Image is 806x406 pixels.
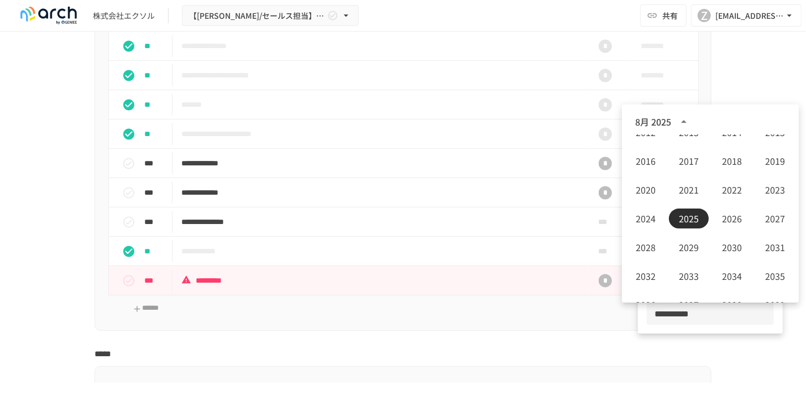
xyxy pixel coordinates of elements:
[626,209,666,228] button: 2024
[669,151,709,171] button: 2017
[712,180,752,200] button: 2022
[755,151,795,171] button: 2019
[626,151,666,171] button: 2016
[712,151,752,171] button: 2018
[755,266,795,286] button: 2035
[712,266,752,286] button: 2034
[669,180,709,200] button: 2021
[669,295,709,315] button: 2037
[674,112,693,131] button: year view is open, switch to calendar view
[712,209,752,228] button: 2026
[626,266,666,286] button: 2032
[635,115,671,128] div: 8月 2025
[712,295,752,315] button: 2038
[669,209,709,228] button: 2025
[626,122,666,142] button: 2012
[755,295,795,315] button: 2039
[669,122,709,142] button: 2013
[755,180,795,200] button: 2023
[626,237,666,257] button: 2028
[755,122,795,142] button: 2015
[755,237,795,257] button: 2031
[712,122,752,142] button: 2014
[755,209,795,228] button: 2027
[626,180,666,200] button: 2020
[712,237,752,257] button: 2030
[626,295,666,315] button: 2036
[669,266,709,286] button: 2033
[669,237,709,257] button: 2029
